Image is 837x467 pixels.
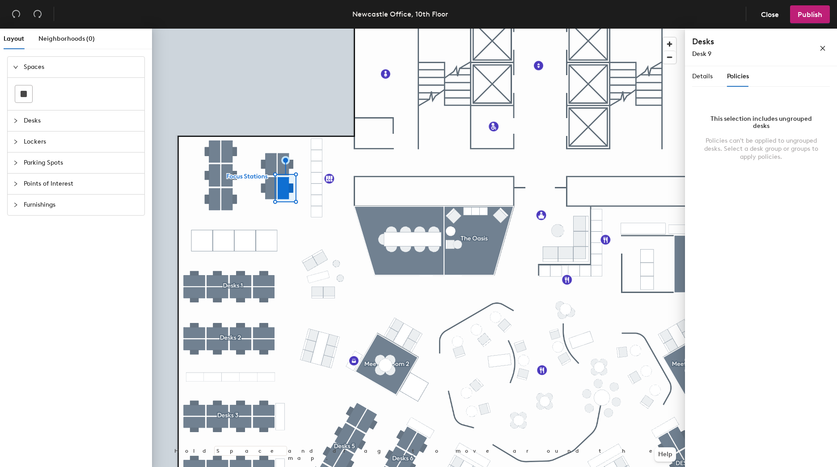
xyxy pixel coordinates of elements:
button: Close [753,5,786,23]
span: Parking Spots [24,153,139,173]
span: Furnishings [24,195,139,215]
button: Publish [790,5,830,23]
span: Desks [24,110,139,131]
span: Points of Interest [24,174,139,194]
span: Desk 9 [692,50,711,58]
span: collapsed [13,118,18,123]
span: undo [12,9,21,18]
span: Details [692,72,713,80]
button: Redo (⌘ + ⇧ + Z) [29,5,46,23]
div: This selection includes ungrouped desks [703,115,819,130]
span: Close [761,10,779,19]
span: collapsed [13,202,18,208]
span: Spaces [24,57,139,77]
span: collapsed [13,139,18,144]
span: Lockers [24,132,139,152]
span: collapsed [13,181,18,187]
span: expanded [13,64,18,70]
span: Layout [4,35,24,42]
span: collapsed [13,160,18,166]
span: Publish [798,10,822,19]
button: Help [655,447,676,462]
span: close [820,45,826,51]
h4: Desks [692,36,790,47]
div: Newcastle Office, 10th Floor [352,8,448,20]
span: Policies [727,72,749,80]
div: Policies can't be applied to ungrouped desks. Select a desk group or groups to apply policies. [703,137,819,161]
button: Undo (⌘ + Z) [7,5,25,23]
span: Neighborhoods (0) [38,35,95,42]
